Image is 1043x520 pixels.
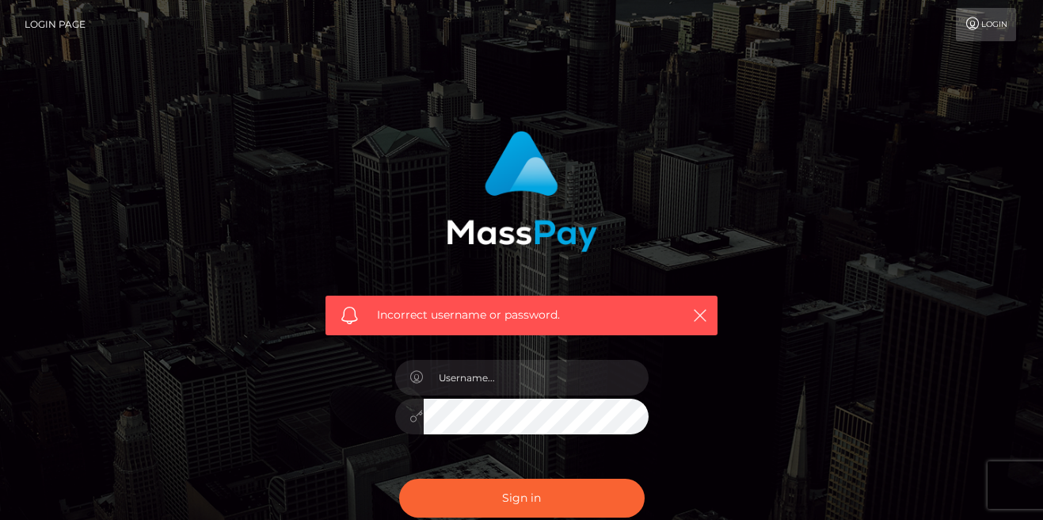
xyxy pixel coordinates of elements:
[424,360,649,396] input: Username...
[399,479,645,518] button: Sign in
[25,8,86,41] a: Login Page
[377,307,666,323] span: Incorrect username or password.
[956,8,1016,41] a: Login
[447,131,597,252] img: MassPay Login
